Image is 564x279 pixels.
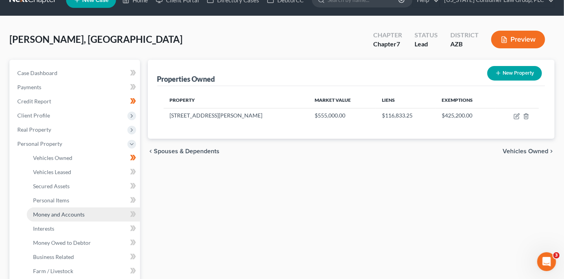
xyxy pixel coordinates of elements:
div: Status [415,31,438,40]
a: Vehicles Owned [27,151,140,165]
button: Preview [491,31,545,48]
span: Spouses & Dependents [154,148,220,154]
span: Business Related [33,253,74,260]
span: Personal Property [17,140,62,147]
span: 3 [553,252,560,259]
span: Interests [33,225,54,232]
a: Personal Items [27,193,140,207]
button: New Property [487,66,542,81]
a: Vehicles Leased [27,165,140,179]
span: Money Owed to Debtor [33,239,91,246]
div: District [450,31,479,40]
span: Credit Report [17,98,51,105]
div: Properties Owned [157,74,215,84]
span: Client Profile [17,112,50,119]
th: Exemptions [435,92,496,108]
td: $425,200.00 [435,108,496,123]
a: Money and Accounts [27,207,140,222]
a: Money Owed to Debtor [27,236,140,250]
a: Credit Report [11,94,140,108]
span: Secured Assets [33,183,70,189]
span: Case Dashboard [17,70,57,76]
i: chevron_right [548,148,555,154]
a: Farm / Livestock [27,264,140,278]
div: Chapter [373,31,402,40]
a: Secured Assets [27,179,140,193]
button: chevron_left Spouses & Dependents [148,148,220,154]
iframe: Intercom live chat [537,252,556,271]
a: Payments [11,80,140,94]
a: Interests [27,222,140,236]
div: Lead [415,40,438,49]
span: Real Property [17,126,51,133]
td: [STREET_ADDRESS][PERSON_NAME] [164,108,309,123]
span: [PERSON_NAME], [GEOGRAPHIC_DATA] [9,33,182,45]
th: Market Value [309,92,376,108]
span: Vehicles Leased [33,169,71,175]
span: Farm / Livestock [33,268,73,274]
span: Payments [17,84,41,90]
td: $555,000.00 [309,108,376,123]
span: Personal Items [33,197,69,204]
a: Business Related [27,250,140,264]
span: Vehicles Owned [33,154,72,161]
th: Property [164,92,309,108]
span: Vehicles Owned [503,148,548,154]
th: Liens [376,92,435,108]
i: chevron_left [148,148,154,154]
span: 7 [396,40,400,48]
span: Money and Accounts [33,211,85,218]
td: $116,833.25 [376,108,435,123]
div: Chapter [373,40,402,49]
a: Case Dashboard [11,66,140,80]
div: AZB [450,40,479,49]
button: Vehicles Owned chevron_right [503,148,555,154]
